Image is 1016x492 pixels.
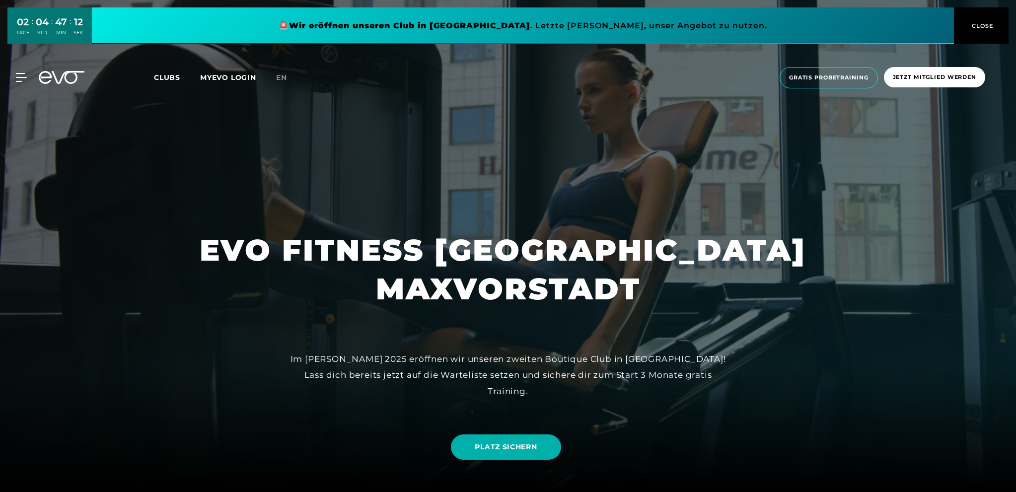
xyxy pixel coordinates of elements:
div: SEK [73,29,83,36]
div: STD [36,29,49,36]
span: Clubs [154,73,180,82]
div: 04 [36,15,49,29]
a: PLATZ SICHERN [451,434,561,460]
a: Gratis Probetraining [777,67,881,88]
div: 47 [55,15,67,29]
a: Clubs [154,72,200,82]
button: CLOSE [954,7,1009,44]
h1: EVO FITNESS [GEOGRAPHIC_DATA] MAXVORSTADT [200,231,816,308]
a: Jetzt Mitglied werden [881,67,988,88]
div: : [70,16,71,42]
a: MYEVO LOGIN [200,73,256,82]
div: 12 [73,15,83,29]
a: en [276,72,299,83]
div: TAGE [16,29,29,36]
div: 02 [16,15,29,29]
span: CLOSE [969,21,994,30]
div: : [32,16,33,42]
div: : [51,16,53,42]
div: MIN [55,29,67,36]
div: Im [PERSON_NAME] 2025 eröffnen wir unseren zweiten Boutique Club in [GEOGRAPHIC_DATA]! Lass dich ... [285,351,731,399]
span: PLATZ SICHERN [475,442,537,452]
span: Jetzt Mitglied werden [893,73,976,81]
span: Gratis Probetraining [789,73,869,82]
span: en [276,73,287,82]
